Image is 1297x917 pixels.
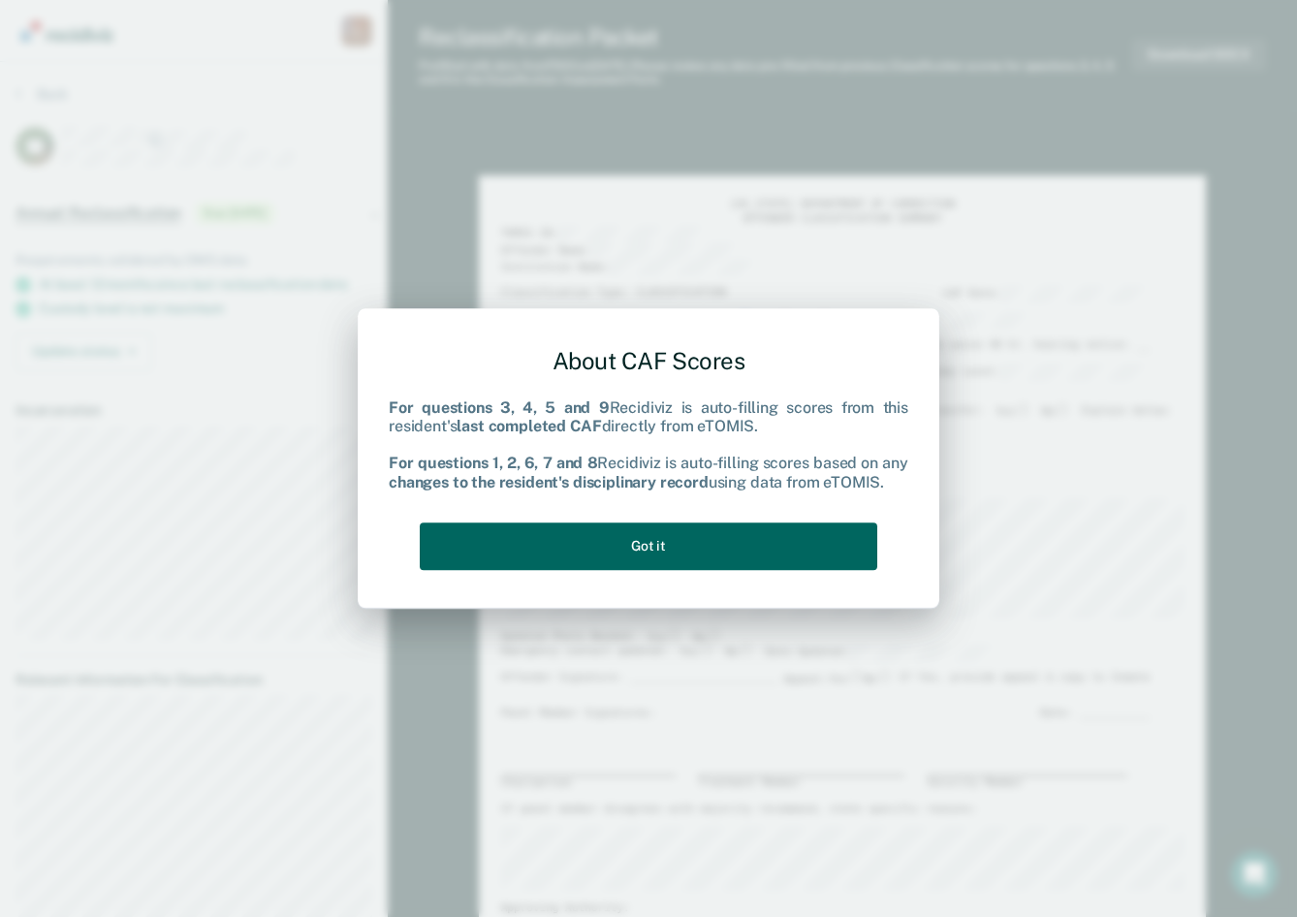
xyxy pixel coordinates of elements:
div: About CAF Scores [389,332,908,391]
button: Got it [420,522,877,570]
div: Recidiviz is auto-filling scores from this resident's directly from eTOMIS. Recidiviz is auto-fil... [389,398,908,491]
b: changes to the resident's disciplinary record [389,473,709,491]
b: For questions 3, 4, 5 and 9 [389,398,610,417]
b: For questions 1, 2, 6, 7 and 8 [389,455,597,473]
b: last completed CAF [457,417,601,435]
